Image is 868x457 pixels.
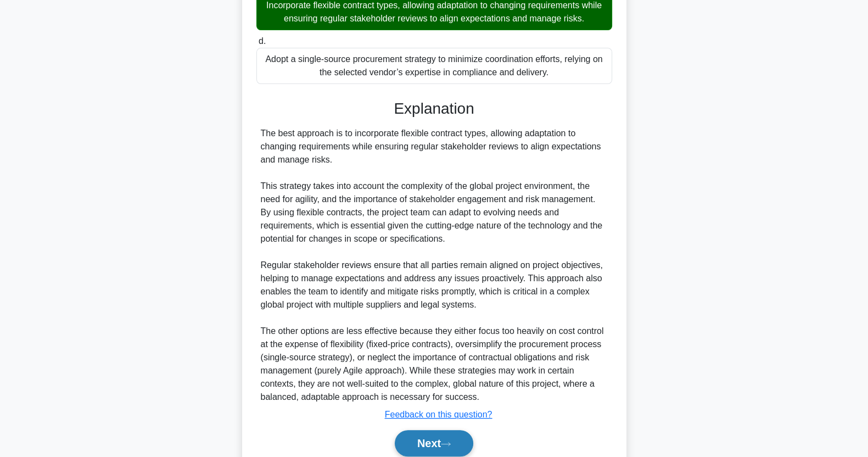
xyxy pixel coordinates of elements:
a: Feedback on this question? [385,410,492,419]
button: Next [395,430,473,456]
div: Adopt a single-source procurement strategy to minimize coordination efforts, relying on the selec... [256,48,612,84]
span: d. [259,36,266,46]
h3: Explanation [263,99,606,118]
div: The best approach is to incorporate flexible contract types, allowing adaptation to changing requ... [261,127,608,404]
